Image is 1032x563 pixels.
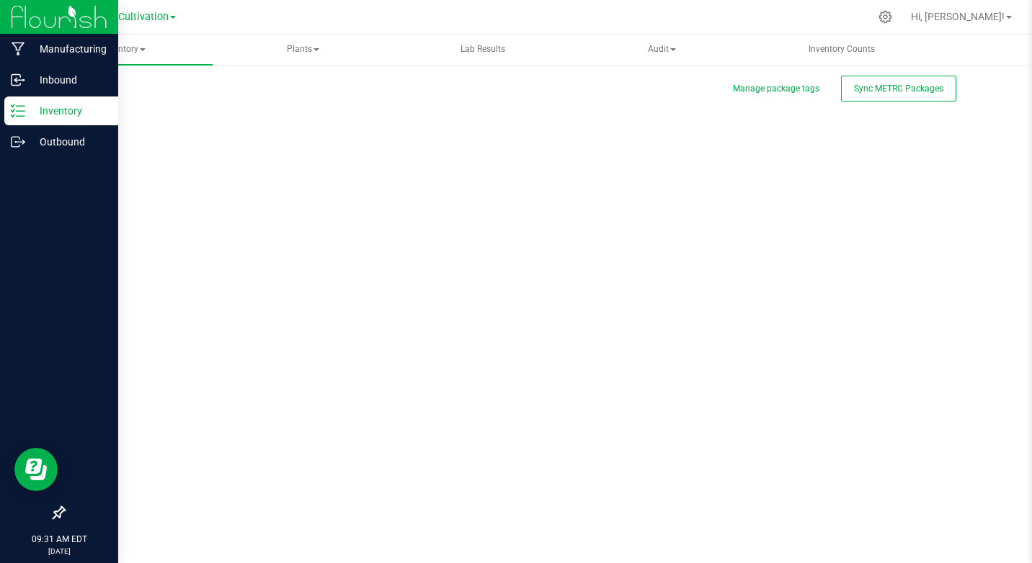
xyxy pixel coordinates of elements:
[573,35,751,65] a: Audit
[752,35,930,65] a: Inventory Counts
[25,102,112,120] p: Inventory
[911,11,1005,22] span: Hi, [PERSON_NAME]!
[393,35,571,65] a: Lab Results
[214,35,392,65] a: Plants
[6,546,112,557] p: [DATE]
[574,35,750,64] span: Audit
[11,42,25,56] inline-svg: Manufacturing
[25,40,112,58] p: Manufacturing
[441,43,525,55] span: Lab Results
[118,11,169,23] span: Cultivation
[11,135,25,149] inline-svg: Outbound
[733,83,819,95] button: Manage package tags
[25,133,112,150] p: Outbound
[876,10,894,24] div: Manage settings
[14,448,58,491] iframe: Resource center
[11,104,25,118] inline-svg: Inventory
[841,76,956,102] button: Sync METRC Packages
[789,43,894,55] span: Inventory Counts
[25,71,112,89] p: Inbound
[6,533,112,546] p: 09:31 AM EDT
[35,35,213,65] a: Inventory
[854,84,943,94] span: Sync METRC Packages
[215,35,391,64] span: Plants
[11,73,25,87] inline-svg: Inbound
